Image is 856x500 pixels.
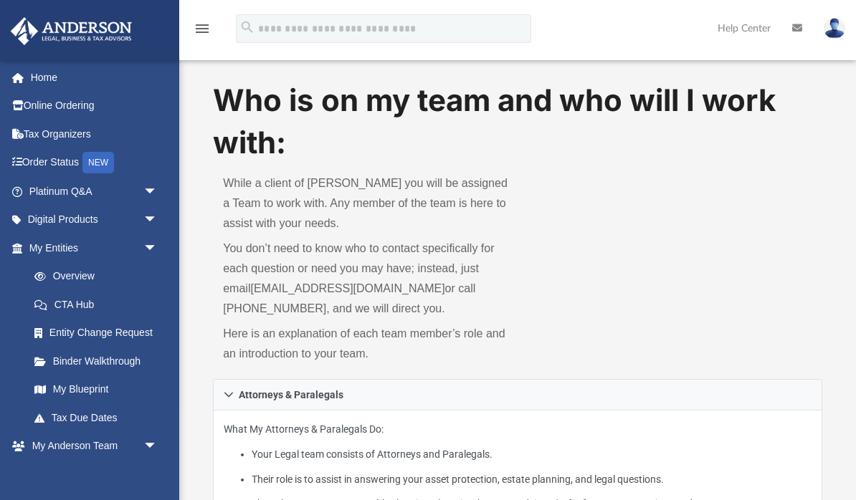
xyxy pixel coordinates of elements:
[10,432,172,461] a: My Anderson Teamarrow_drop_down
[10,92,179,120] a: Online Ordering
[194,27,211,37] a: menu
[20,347,179,375] a: Binder Walkthrough
[250,282,444,294] a: [EMAIL_ADDRESS][DOMAIN_NAME]
[143,432,172,461] span: arrow_drop_down
[223,239,508,319] p: You don’t need to know who to contact specifically for each question or need you may have; instea...
[10,206,179,234] a: Digital Productsarrow_drop_down
[252,471,811,489] li: Their role is to assist in answering your asset protection, estate planning, and legal questions.
[143,234,172,263] span: arrow_drop_down
[20,290,179,319] a: CTA Hub
[10,63,179,92] a: Home
[10,148,179,178] a: Order StatusNEW
[223,324,508,364] p: Here is an explanation of each team member’s role and an introduction to your team.
[10,234,179,262] a: My Entitiesarrow_drop_down
[10,120,179,148] a: Tax Organizers
[213,379,822,410] a: Attorneys & Paralegals
[824,18,845,39] img: User Pic
[194,20,211,37] i: menu
[6,17,136,45] img: Anderson Advisors Platinum Portal
[143,206,172,235] span: arrow_drop_down
[223,173,508,234] p: While a client of [PERSON_NAME] you will be assigned a Team to work with. Any member of the team ...
[10,177,179,206] a: Platinum Q&Aarrow_drop_down
[213,80,822,164] h1: Who is on my team and who will I work with:
[143,177,172,206] span: arrow_drop_down
[252,446,811,463] li: Your Legal team consists of Attorneys and Paralegals.
[82,152,114,173] div: NEW
[20,319,179,347] a: Entity Change Request
[239,390,343,400] span: Attorneys & Paralegals
[20,403,179,432] a: Tax Due Dates
[20,262,179,291] a: Overview
[239,19,255,35] i: search
[20,375,172,404] a: My Blueprint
